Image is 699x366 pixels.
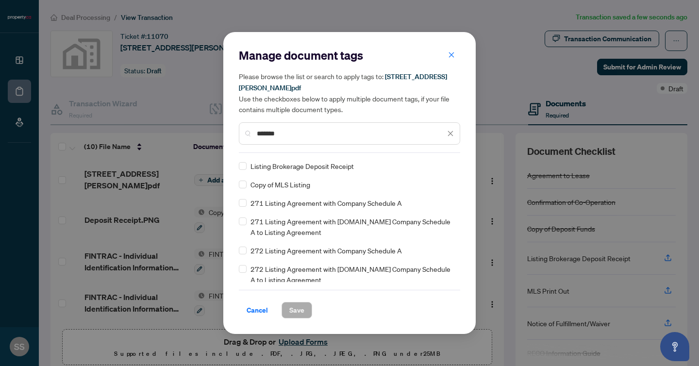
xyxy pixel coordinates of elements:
span: 271 Listing Agreement with [DOMAIN_NAME] Company Schedule A to Listing Agreement [250,216,454,237]
span: Copy of MLS Listing [250,179,310,190]
h2: Manage document tags [239,48,460,63]
button: Save [282,302,312,318]
button: Cancel [239,302,276,318]
h5: Please browse the list or search to apply tags to: Use the checkboxes below to apply multiple doc... [239,71,460,115]
span: Cancel [247,302,268,318]
span: 272 Listing Agreement with [DOMAIN_NAME] Company Schedule A to Listing Agreement [250,264,454,285]
button: Open asap [660,332,689,361]
span: Listing Brokerage Deposit Receipt [250,161,354,171]
span: close [448,51,455,58]
span: 271 Listing Agreement with Company Schedule A [250,198,402,208]
span: close [447,130,454,137]
span: 272 Listing Agreement with Company Schedule A [250,245,402,256]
